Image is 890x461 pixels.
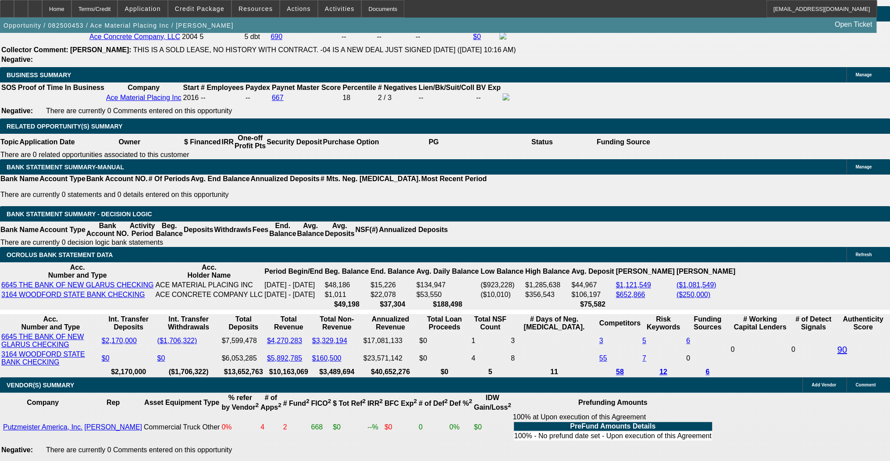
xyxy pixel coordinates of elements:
a: Open Ticket [831,17,876,32]
td: [DATE] - [DATE] [264,290,323,299]
b: Start [183,84,199,91]
span: OCROLUS BANK STATEMENT DATA [7,251,113,258]
b: Negative: [1,56,33,63]
span: Credit Package [175,5,224,12]
div: $17,081,133 [363,337,417,345]
th: 5 [471,368,509,376]
td: $44,967 [571,281,614,289]
th: Annualized Deposits [250,175,320,183]
span: BANK STATEMENT SUMMARY-MANUAL [7,164,124,171]
td: $106,197 [571,290,614,299]
a: ($1,081,549) [676,281,716,289]
span: RELATED OPPORTUNITY(S) SUMMARY [7,123,122,130]
b: Lien/Bk/Suit/Coll [419,84,474,91]
td: ACE CONCRETE COMPANY LLC [155,290,263,299]
th: SOS [1,83,17,92]
th: End. Balance [269,222,296,238]
th: 11 [510,368,598,376]
th: Owner [75,134,184,150]
span: THIS IS A SOLD LEASE, NO HISTORY WITH CONTRACT. -04 IS A NEW DEAL JUST SIGNED [DATE] ([DATE] 10:1... [133,46,516,54]
span: Add Vendor [812,382,836,387]
a: $4,270,283 [267,337,302,344]
b: # Fund [283,400,310,407]
th: Total Deposits [221,315,266,332]
td: 5 dbt [244,32,269,42]
sup: 2 [445,398,448,404]
b: Company [128,84,160,91]
img: facebook-icon.png [499,32,506,39]
a: 6 [686,337,690,344]
th: Beg. Balance [155,222,183,238]
td: $0 [332,413,366,442]
b: Asset Equipment Type [144,399,219,406]
b: PreFund Amounts Details [570,422,655,430]
th: Avg. Deposits [324,222,355,238]
a: ($1,706,322) [157,337,197,344]
th: # Mts. Neg. [MEDICAL_DATA]. [320,175,421,183]
a: Putzmeister America, Inc. [3,423,82,431]
th: Beg. Balance [324,263,369,280]
th: Purchase Option [322,134,379,150]
th: Total Loan Proceeds [419,315,470,332]
th: $0 [419,368,470,376]
td: 4 [260,413,281,442]
td: Commercial Truck Other [143,413,220,442]
th: $10,163,069 [267,368,311,376]
b: # Negatives [378,84,417,91]
td: $0 [384,413,417,442]
sup: 2 [508,402,511,408]
th: Bank Account NO. [86,175,148,183]
td: $356,543 [525,290,570,299]
sup: 2 [469,398,472,404]
td: 0 [686,350,730,367]
td: $48,186 [324,281,369,289]
a: Ace Material Placing Inc [106,94,182,101]
th: Funding Sources [686,315,730,332]
a: 7 [642,354,646,362]
b: # Employees [201,84,244,91]
span: BUSINESS SUMMARY [7,71,71,79]
a: 667 [272,94,284,101]
th: # Of Periods [148,175,190,183]
th: Avg. Deposit [571,263,614,280]
a: $652,866 [616,291,645,298]
a: 6645 THE BANK OF NEW GLARUS CHECKING [1,281,153,289]
th: Status [488,134,596,150]
a: $160,500 [312,354,342,362]
span: There are currently 0 Comments entered on this opportunity [46,446,232,454]
th: Deposits [183,222,214,238]
td: $7,599,478 [221,332,266,349]
a: 3 [599,337,603,344]
a: ($250,000) [676,291,710,298]
td: --% [367,413,383,442]
th: $49,198 [324,300,369,309]
th: Proof of Time In Business [18,83,105,92]
a: 690 [271,33,282,40]
td: -- [415,32,472,42]
a: 12 [659,368,667,375]
div: 100% at Upon execution of this Agreement [513,413,713,441]
a: Ace Concrete Company, LLC [89,33,180,40]
b: # of Def [419,400,448,407]
a: 5 [642,337,646,344]
td: [DATE] - [DATE] [264,281,323,289]
span: Resources [239,5,273,12]
td: $6,053,285 [221,350,266,367]
b: Prefunding Amounts [578,399,648,406]
span: Bank Statement Summary - Decision Logic [7,211,152,218]
sup: 2 [413,398,417,404]
th: Avg. Daily Balance [416,263,479,280]
td: 100% - No prefund date set - Upon execution of this Agreement [514,432,712,440]
td: 1 [471,332,509,349]
sup: 2 [379,398,382,404]
div: $23,571,142 [363,354,417,362]
th: Account Type [39,175,86,183]
b: Def % [449,400,472,407]
a: [PERSON_NAME] [84,423,142,431]
th: Acc. Number and Type [1,263,154,280]
th: $40,652,276 [363,368,418,376]
b: IDW Gain/Loss [474,394,511,411]
td: 4 [471,350,509,367]
span: Activities [325,5,355,12]
th: NSF(#) [355,222,378,238]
